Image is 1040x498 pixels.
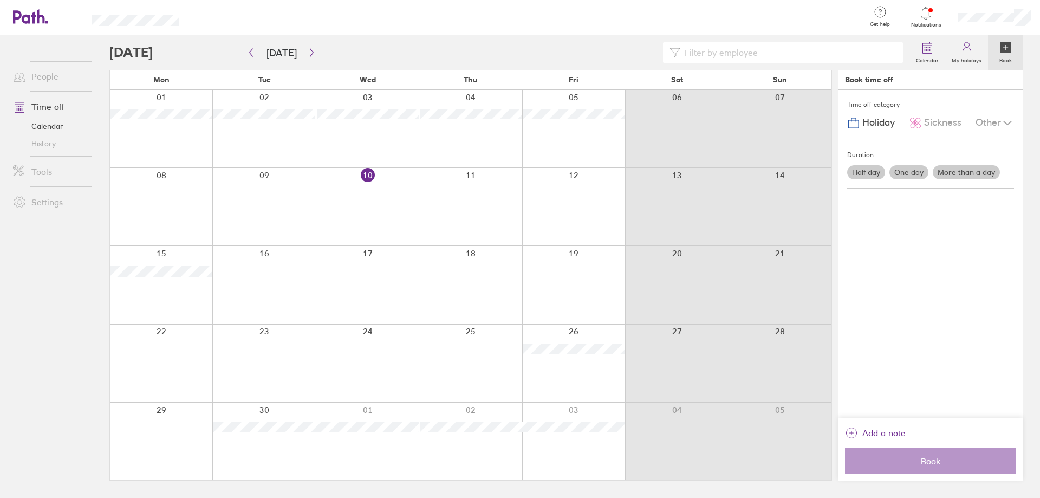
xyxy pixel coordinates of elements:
[933,165,1000,179] label: More than a day
[4,191,92,213] a: Settings
[845,448,1016,474] button: Book
[853,456,1009,466] span: Book
[153,75,170,84] span: Mon
[845,75,893,84] div: Book time off
[847,165,885,179] label: Half day
[908,5,944,28] a: Notifications
[924,117,961,128] span: Sickness
[4,66,92,87] a: People
[945,54,988,64] label: My holidays
[4,118,92,135] a: Calendar
[862,21,898,28] span: Get help
[862,424,906,442] span: Add a note
[945,35,988,70] a: My holidays
[908,22,944,28] span: Notifications
[258,75,271,84] span: Tue
[4,96,92,118] a: Time off
[4,135,92,152] a: History
[862,117,895,128] span: Holiday
[360,75,376,84] span: Wed
[847,96,1014,113] div: Time off category
[976,113,1014,133] div: Other
[845,424,906,442] button: Add a note
[909,54,945,64] label: Calendar
[889,165,928,179] label: One day
[4,161,92,183] a: Tools
[569,75,578,84] span: Fri
[464,75,477,84] span: Thu
[680,42,896,63] input: Filter by employee
[847,147,1014,163] div: Duration
[258,44,305,62] button: [DATE]
[671,75,683,84] span: Sat
[909,35,945,70] a: Calendar
[988,35,1023,70] a: Book
[773,75,787,84] span: Sun
[993,54,1018,64] label: Book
